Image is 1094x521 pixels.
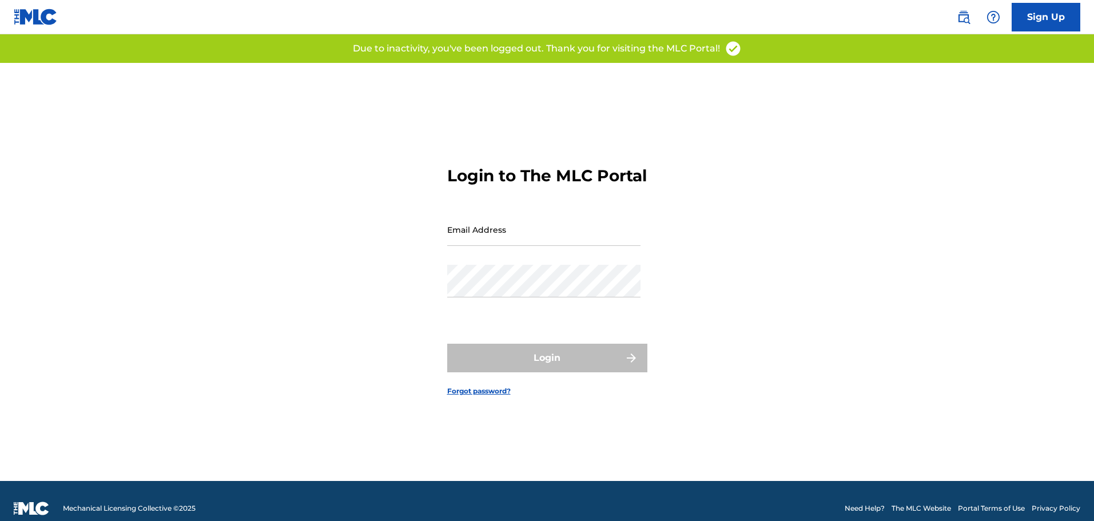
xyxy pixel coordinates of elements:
a: Portal Terms of Use [958,503,1025,514]
a: Need Help? [845,503,885,514]
img: logo [14,502,49,515]
img: MLC Logo [14,9,58,25]
a: The MLC Website [892,503,951,514]
a: Sign Up [1012,3,1080,31]
div: Help [982,6,1005,29]
img: access [725,40,742,57]
span: Mechanical Licensing Collective © 2025 [63,503,196,514]
a: Public Search [952,6,975,29]
p: Due to inactivity, you've been logged out. Thank you for visiting the MLC Portal! [353,42,720,55]
iframe: Chat Widget [1037,466,1094,521]
h3: Login to The MLC Portal [447,166,647,186]
img: help [986,10,1000,24]
img: search [957,10,970,24]
a: Privacy Policy [1032,503,1080,514]
a: Forgot password? [447,386,511,396]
